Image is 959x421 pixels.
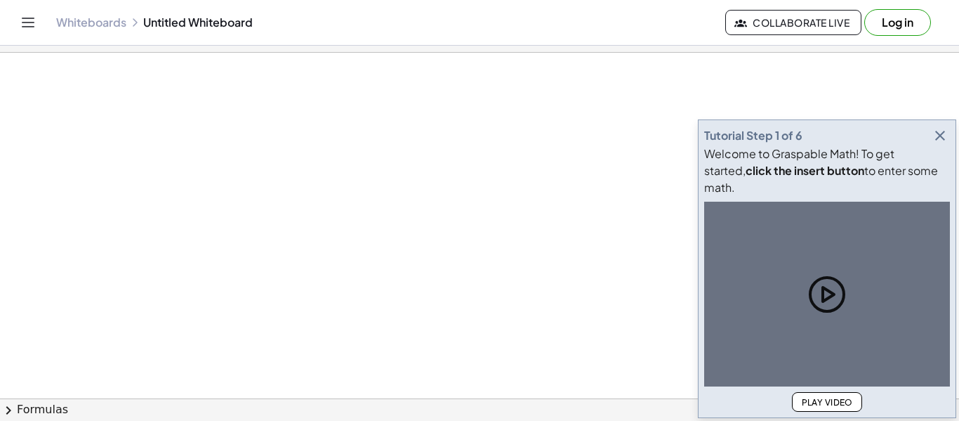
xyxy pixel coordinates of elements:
span: Play Video [801,397,853,408]
button: Play Video [792,392,862,412]
b: click the insert button [746,163,864,178]
div: Welcome to Graspable Math! To get started, to enter some math. [704,145,950,196]
div: Tutorial Step 1 of 6 [704,127,802,144]
button: Log in [864,9,931,36]
a: Whiteboards [56,15,126,30]
span: Collaborate Live [737,16,849,29]
button: Toggle navigation [17,11,39,34]
button: Collaborate Live [725,10,861,35]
